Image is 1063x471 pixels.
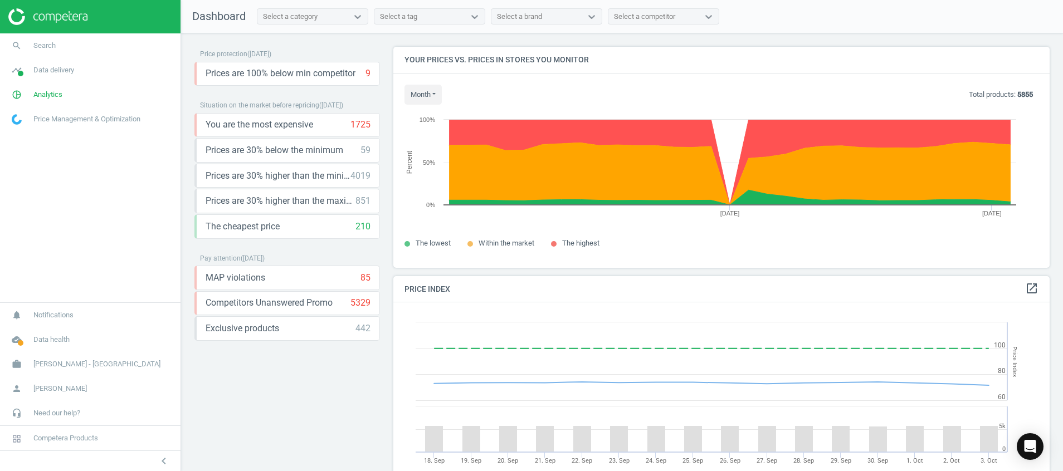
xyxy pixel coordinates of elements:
[1025,282,1038,296] a: open_in_new
[646,457,666,464] tspan: 24. Sep
[33,114,140,124] span: Price Management & Optimization
[982,210,1002,217] tspan: [DATE]
[355,322,370,335] div: 442
[206,322,279,335] span: Exclusive products
[206,297,333,309] span: Competitors Unanswered Promo
[6,378,27,399] i: person
[6,403,27,424] i: headset_mic
[479,239,534,247] span: Within the market
[969,90,1033,100] p: Total products:
[33,41,56,51] span: Search
[206,220,280,233] span: The cheapest price
[33,359,160,369] span: [PERSON_NAME] - [GEOGRAPHIC_DATA]
[682,457,703,464] tspan: 25. Sep
[423,159,435,166] text: 50%
[867,457,888,464] tspan: 30. Sep
[206,170,350,182] span: Prices are 30% higher than the minimum
[365,67,370,80] div: 9
[355,220,370,233] div: 210
[241,254,265,262] span: ( [DATE] )
[720,210,740,217] tspan: [DATE]
[999,423,1006,430] text: 5k
[906,457,923,464] tspan: 1. Oct
[404,85,442,105] button: month
[33,384,87,394] span: [PERSON_NAME]
[206,195,355,207] span: Prices are 30% higher than the maximal
[200,101,319,109] span: Situation on the market before repricing
[535,457,555,464] tspan: 21. Sep
[1017,433,1044,460] div: Open Intercom Messenger
[461,457,481,464] tspan: 19. Sep
[994,341,1006,349] text: 100
[614,12,675,22] div: Select a competitor
[406,150,413,174] tspan: Percent
[420,116,435,123] text: 100%
[424,457,445,464] tspan: 18. Sep
[393,276,1050,302] h4: Price Index
[998,393,1006,401] text: 60
[498,457,518,464] tspan: 20. Sep
[206,272,265,284] span: MAP violations
[206,144,343,156] span: Prices are 30% below the minimum
[426,202,435,208] text: 0%
[6,329,27,350] i: cloud_done
[831,457,851,464] tspan: 29. Sep
[350,297,370,309] div: 5329
[497,12,542,22] div: Select a brand
[1011,346,1018,377] tspan: Price Index
[757,457,777,464] tspan: 27. Sep
[981,457,997,464] tspan: 3. Oct
[6,60,27,81] i: timeline
[562,239,599,247] span: The highest
[6,354,27,375] i: work
[33,433,98,443] span: Competera Products
[263,12,318,22] div: Select a category
[1017,90,1033,99] b: 5855
[33,90,62,100] span: Analytics
[380,12,417,22] div: Select a tag
[33,65,74,75] span: Data delivery
[6,35,27,56] i: search
[998,367,1006,375] text: 80
[33,310,74,320] span: Notifications
[33,408,80,418] span: Need our help?
[572,457,592,464] tspan: 22. Sep
[192,9,246,23] span: Dashboard
[206,67,355,80] span: Prices are 100% below min competitor
[360,272,370,284] div: 85
[150,454,178,468] button: chevron_left
[416,239,451,247] span: The lowest
[609,457,630,464] tspan: 23. Sep
[793,457,814,464] tspan: 28. Sep
[350,170,370,182] div: 4019
[12,114,22,125] img: wGWNvw8QSZomAAAAABJRU5ErkJggg==
[8,8,87,25] img: ajHJNr6hYgQAAAAASUVORK5CYII=
[943,457,960,464] tspan: 2. Oct
[157,454,170,468] i: chevron_left
[247,50,271,58] span: ( [DATE] )
[1025,282,1038,295] i: open_in_new
[350,119,370,131] div: 1725
[360,144,370,156] div: 59
[393,47,1050,73] h4: Your prices vs. prices in stores you monitor
[355,195,370,207] div: 851
[6,305,27,326] i: notifications
[720,457,740,464] tspan: 26. Sep
[33,335,70,345] span: Data health
[1002,445,1006,453] text: 0
[200,50,247,58] span: Price protection
[6,84,27,105] i: pie_chart_outlined
[206,119,313,131] span: You are the most expensive
[319,101,343,109] span: ( [DATE] )
[200,254,241,262] span: Pay attention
